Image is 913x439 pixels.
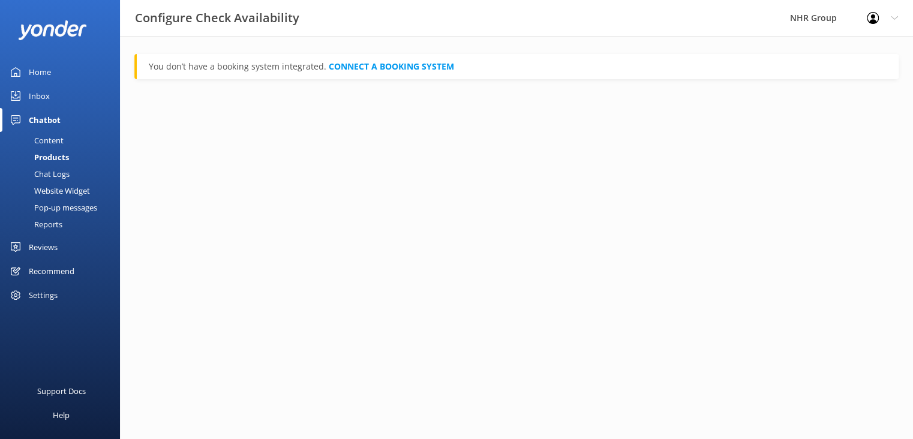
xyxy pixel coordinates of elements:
div: Chatbot [29,108,61,132]
img: yonder-white-logo.png [18,20,87,40]
a: Products [7,149,120,166]
a: Reports [7,216,120,233]
h3: Configure Check Availability [135,8,299,28]
p: You don’t have a booking system integrated. [149,60,887,73]
div: Content [7,132,64,149]
div: Help [53,403,70,427]
div: Home [29,60,51,84]
div: Recommend [29,259,74,283]
div: Pop-up messages [7,199,97,216]
div: Settings [29,283,58,307]
a: Pop-up messages [7,199,120,216]
div: Website Widget [7,182,90,199]
div: Support Docs [37,379,86,403]
a: Website Widget [7,182,120,199]
div: Reports [7,216,62,233]
div: Chat Logs [7,166,70,182]
a: Content [7,132,120,149]
a: CONNECT A BOOKING SYSTEM [329,61,454,72]
div: Products [7,149,69,166]
div: Reviews [29,235,58,259]
a: Chat Logs [7,166,120,182]
div: Inbox [29,84,50,108]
